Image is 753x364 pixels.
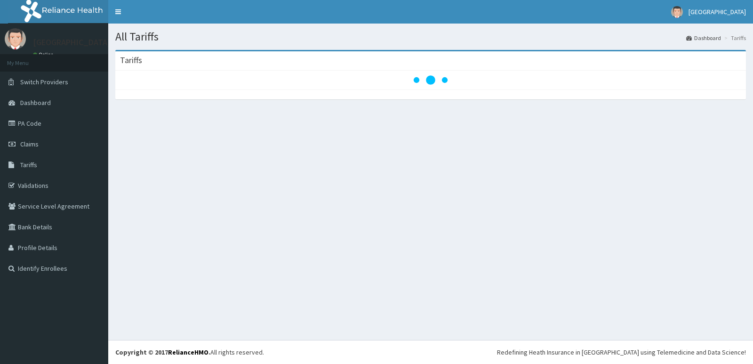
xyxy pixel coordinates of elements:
[412,61,449,99] svg: audio-loading
[33,51,56,58] a: Online
[20,140,39,148] span: Claims
[689,8,746,16] span: [GEOGRAPHIC_DATA]
[20,78,68,86] span: Switch Providers
[120,56,142,65] h3: Tariffs
[722,34,746,42] li: Tariffs
[20,98,51,107] span: Dashboard
[115,348,210,356] strong: Copyright © 2017 .
[115,31,746,43] h1: All Tariffs
[20,161,37,169] span: Tariffs
[497,348,746,357] div: Redefining Heath Insurance in [GEOGRAPHIC_DATA] using Telemedicine and Data Science!
[108,340,753,364] footer: All rights reserved.
[686,34,721,42] a: Dashboard
[168,348,208,356] a: RelianceHMO
[671,6,683,18] img: User Image
[33,38,111,47] p: [GEOGRAPHIC_DATA]
[5,28,26,49] img: User Image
